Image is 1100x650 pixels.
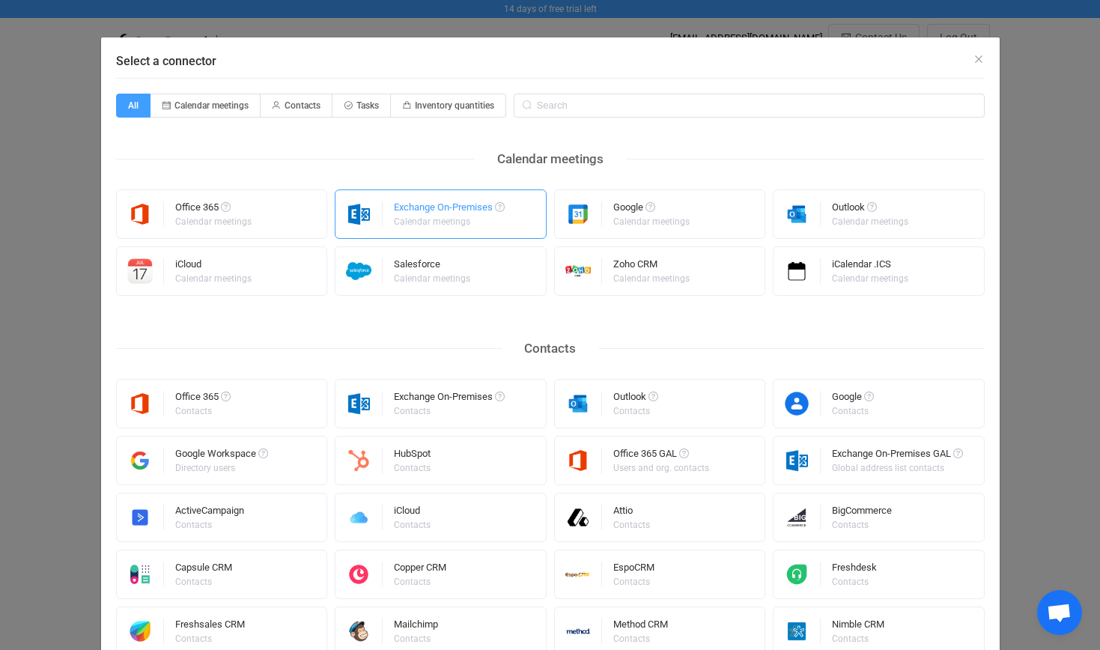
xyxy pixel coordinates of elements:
div: Exchange On-Premises [394,392,505,407]
div: Exchange On-Premises [394,202,505,217]
img: google-contacts.png [774,391,821,416]
div: Calendar meetings [475,148,626,171]
div: Contacts [613,407,656,416]
div: Calendar meetings [394,217,502,226]
img: capsule.png [117,562,164,587]
img: mailchimp.png [335,619,383,644]
div: HubSpot [394,449,433,464]
img: icloud-calendar.png [117,258,164,284]
img: freshworks.png [117,619,164,644]
img: microsoft365.png [117,201,164,227]
div: Contacts [175,577,230,586]
div: Copper CRM [394,562,446,577]
div: iCloud [394,505,433,520]
div: Global address list contacts [832,464,961,473]
div: Contacts [175,634,243,643]
div: Freshsales CRM [175,619,245,634]
img: attio.png [555,505,602,530]
button: Close [973,52,985,67]
div: Contacts [394,464,431,473]
img: methodcrm.png [555,619,602,644]
div: Calendar meetings [832,217,908,226]
img: activecampaign.png [117,505,164,530]
img: exchange.png [335,391,383,416]
div: Users and org. contacts [613,464,709,473]
div: Google [832,392,874,407]
div: Contacts [832,577,875,586]
div: BigCommerce [832,505,892,520]
div: Contacts [613,634,666,643]
div: Capsule CRM [175,562,232,577]
img: exchange.png [774,448,821,473]
div: Freshdesk [832,562,877,577]
div: Nimble CRM [832,619,884,634]
div: Contacts [832,407,872,416]
div: Google Workspace [175,449,268,464]
div: Salesforce [394,259,472,274]
div: ActiveCampaign [175,505,244,520]
div: Contacts [613,520,650,529]
input: Search [514,94,985,118]
div: Office 365 [175,392,231,407]
div: Mailchimp [394,619,438,634]
img: zoho-crm.png [555,258,602,284]
div: Contacts [832,634,882,643]
div: Contacts [175,407,228,416]
img: exchange.png [335,201,383,227]
img: copper.png [335,562,383,587]
div: Office 365 [175,202,254,217]
div: EspoCRM [613,562,654,577]
img: espo-crm.png [555,562,602,587]
img: outlook.png [555,391,602,416]
div: Outlook [613,392,658,407]
img: outlook.png [774,201,821,227]
div: Calendar meetings [394,274,470,283]
div: Open chat [1037,590,1082,635]
div: Google [613,202,692,217]
div: Contacts [394,520,431,529]
div: Calendar meetings [175,217,252,226]
div: Contacts [502,337,598,360]
img: google-workspace.png [117,448,164,473]
img: nimble.png [774,619,821,644]
img: icloud.png [335,505,383,530]
img: freshdesk.png [774,562,821,587]
div: Exchange On-Premises GAL [832,449,963,464]
div: iCloud [175,259,254,274]
img: icalendar.png [774,258,821,284]
div: Contacts [394,407,502,416]
div: Contacts [832,520,890,529]
img: salesforce.png [335,258,383,284]
img: google.png [555,201,602,227]
img: hubspot.png [335,448,383,473]
div: Contacts [613,577,652,586]
div: Zoho CRM [613,259,692,274]
div: Contacts [394,634,436,643]
span: Select a connector [116,54,216,68]
div: Calendar meetings [613,274,690,283]
img: microsoft365.png [555,448,602,473]
img: microsoft365.png [117,391,164,416]
div: Calendar meetings [832,274,908,283]
div: Contacts [175,520,242,529]
div: iCalendar .ICS [832,259,911,274]
div: Office 365 GAL [613,449,711,464]
div: Contacts [394,577,444,586]
div: Attio [613,505,652,520]
div: Calendar meetings [613,217,690,226]
div: Outlook [832,202,911,217]
div: Directory users [175,464,266,473]
img: big-commerce.png [774,505,821,530]
div: Calendar meetings [175,274,252,283]
div: Method CRM [613,619,668,634]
